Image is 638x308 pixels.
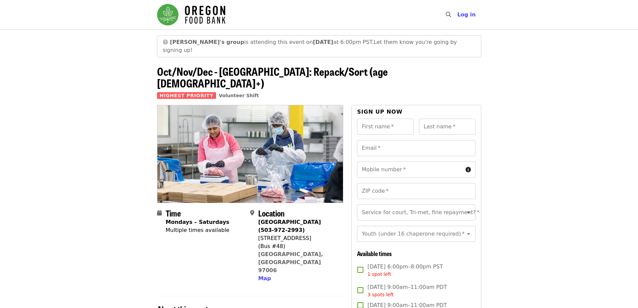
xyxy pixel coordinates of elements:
span: Highest Priority [157,92,216,99]
div: (Bus #48) [258,242,338,250]
span: 3 spots left [367,292,394,297]
a: Volunteer Shift [219,93,259,98]
button: Log in [452,8,481,21]
input: First name [357,119,414,135]
strong: [GEOGRAPHIC_DATA] (503-972-2993) [258,219,321,233]
a: [GEOGRAPHIC_DATA], [GEOGRAPHIC_DATA] 97006 [258,251,323,273]
input: Last name [419,119,476,135]
i: circle-info icon [466,167,471,173]
button: Open [464,229,473,239]
div: Multiple times available [166,226,229,234]
strong: Mondays – Saturdays [166,219,229,225]
button: Map [258,274,271,283]
input: Email [357,140,475,156]
span: [DATE] 9:00am–11:00am PDT [367,283,447,298]
button: Open [464,208,473,217]
span: Time [166,207,181,219]
input: Mobile number [357,162,463,178]
div: [STREET_ADDRESS] [258,234,338,242]
span: is attending this event on at 6:00pm PST. [170,39,374,45]
span: [DATE] 6:00pm–8:00pm PST [367,263,443,278]
span: Oct/Nov/Dec - [GEOGRAPHIC_DATA]: Repack/Sort (age [DEMOGRAPHIC_DATA]+) [157,63,388,91]
span: grinning face emoji [163,39,168,45]
i: map-marker-alt icon [250,210,254,216]
span: Sign up now [357,109,403,115]
span: Log in [457,11,476,18]
strong: [PERSON_NAME]'s group [170,39,244,45]
input: ZIP code [357,183,475,199]
img: Oct/Nov/Dec - Beaverton: Repack/Sort (age 10+) organized by Oregon Food Bank [157,105,343,202]
span: Map [258,275,271,282]
span: 1 spot left [367,271,391,277]
i: calendar icon [157,210,162,216]
img: Oregon Food Bank - Home [157,4,225,25]
span: Available times [357,249,392,258]
span: Location [258,207,285,219]
input: Search [455,7,460,23]
strong: [DATE] [313,39,333,45]
i: search icon [446,11,451,18]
